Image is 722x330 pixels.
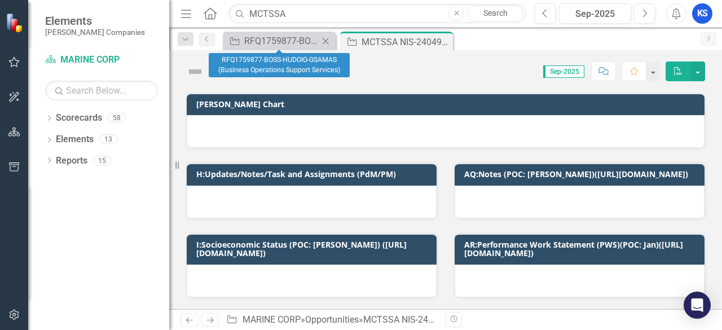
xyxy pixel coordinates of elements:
[226,314,437,327] div: » »
[543,65,584,78] span: Sep-2025
[6,12,25,32] img: ClearPoint Strategy
[196,240,431,258] h3: I:Socioeconomic Status (POC: [PERSON_NAME]) ([URL][DOMAIN_NAME])
[464,240,699,258] h3: AR:Performance Work Statement (PWS)(POC: Jan)([URL][DOMAIN_NAME])
[305,314,359,325] a: Opportunities
[186,63,204,81] img: Not Defined
[56,133,94,146] a: Elements
[563,7,627,21] div: Sep-2025
[559,3,631,24] button: Sep-2025
[45,14,145,28] span: Elements
[228,4,526,24] input: Search ClearPoint...
[692,3,712,24] button: KS
[684,292,711,319] div: Open Intercom Messenger
[226,34,319,48] a: RFQ1759877-BOSS-HUDOIG-GSAMAS (Business Operations Support Services)
[196,170,431,178] h3: H:Updates/Notes/Task and Assignments (PdM/PM)
[56,155,87,168] a: Reports
[93,156,111,165] div: 15
[56,112,102,125] a: Scorecards
[464,170,699,178] h3: AQ:Notes (POC: [PERSON_NAME])([URL][DOMAIN_NAME])
[244,34,319,48] div: RFQ1759877-BOSS-HUDOIG-GSAMAS (Business Operations Support Services)
[467,6,523,21] a: Search
[196,100,699,108] h3: [PERSON_NAME] Chart
[45,81,158,100] input: Search Below...
[45,28,145,37] small: [PERSON_NAME] Companies
[243,314,301,325] a: MARINE CORP
[45,54,158,67] a: MARINE CORP
[99,135,117,144] div: 13
[362,35,450,49] div: MCTSSA NIS-240491: MARINE CORPS TACTICAL SYSTEMS SUPPORT ACTIVITY NETWORK INFRASTRUCTURE SERVICES
[209,53,350,77] div: RFQ1759877-BOSS-HUDOIG-GSAMAS (Business Operations Support Services)
[108,113,126,123] div: 58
